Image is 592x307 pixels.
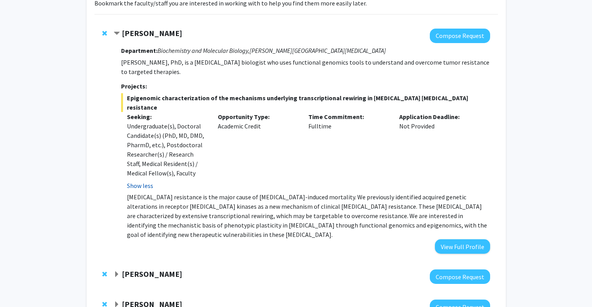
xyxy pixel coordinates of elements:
[430,29,490,43] button: Compose Request to Utthara Nayar
[114,31,120,37] span: Contract Utthara Nayar Bookmark
[127,121,206,178] div: Undergraduate(s), Doctoral Candidate(s) (PhD, MD, DMD, PharmD, etc.), Postdoctoral Researcher(s) ...
[121,47,158,54] strong: Department:
[218,112,297,121] p: Opportunity Type:
[122,28,182,38] strong: [PERSON_NAME]
[122,269,182,279] strong: [PERSON_NAME]
[127,112,206,121] p: Seeking:
[250,47,386,54] i: [PERSON_NAME][GEOGRAPHIC_DATA][MEDICAL_DATA]
[102,30,107,36] span: Remove Utthara Nayar from bookmarks
[308,112,387,121] p: Time Commitment:
[302,112,393,190] div: Fulltime
[393,112,484,190] div: Not Provided
[127,181,153,190] button: Show less
[399,112,478,121] p: Application Deadline:
[121,82,147,90] strong: Projects:
[212,112,303,190] div: Academic Credit
[158,47,250,54] i: Biochemistry and Molecular Biology,
[121,58,490,76] p: [PERSON_NAME], PhD, is a [MEDICAL_DATA] biologist who uses functional genomics tools to understan...
[435,239,490,254] button: View Full Profile
[114,271,120,278] span: Expand Karen Fleming Bookmark
[6,272,33,301] iframe: Chat
[127,192,490,239] p: [MEDICAL_DATA] resistance is the major cause of [MEDICAL_DATA]-induced mortality. We previously i...
[121,93,490,112] span: Epigenomic characterization of the mechanisms underlying transcriptional rewiring in [MEDICAL_DAT...
[102,271,107,277] span: Remove Karen Fleming from bookmarks
[430,269,490,284] button: Compose Request to Karen Fleming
